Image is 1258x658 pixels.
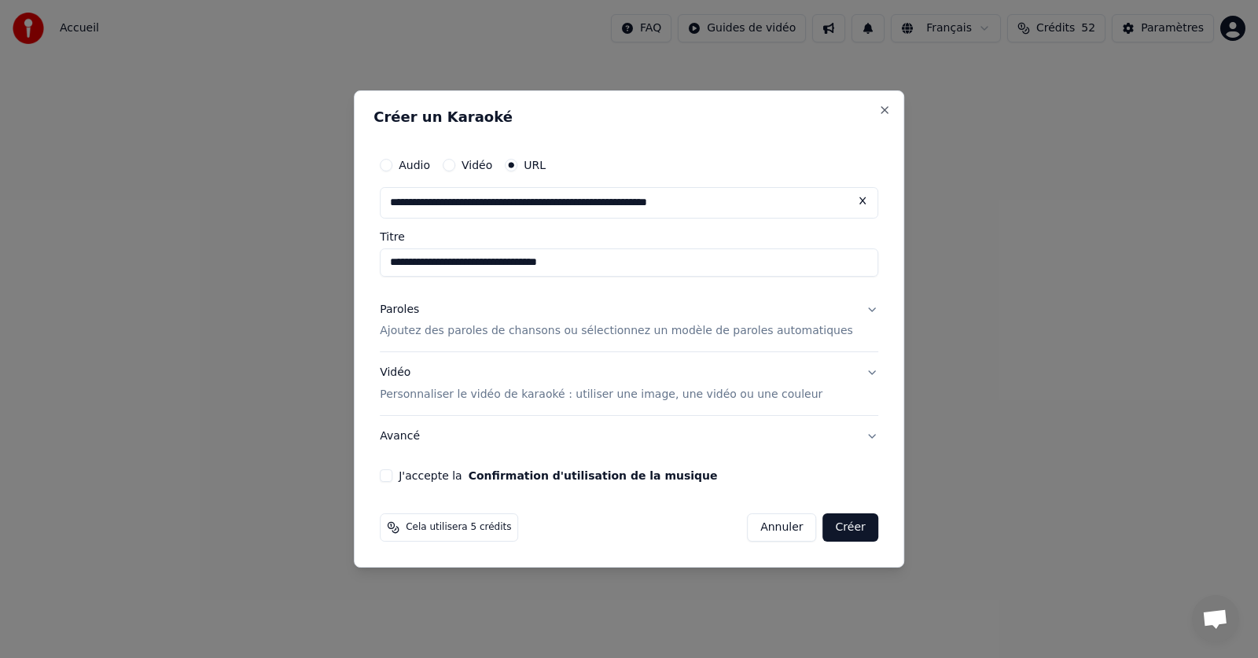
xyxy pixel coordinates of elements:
[399,160,430,171] label: Audio
[399,470,717,481] label: J'accepte la
[380,231,878,242] label: Titre
[380,302,419,318] div: Paroles
[380,289,878,352] button: ParolesAjoutez des paroles de chansons ou sélectionnez un modèle de paroles automatiques
[462,160,492,171] label: Vidéo
[406,521,511,534] span: Cela utilisera 5 crédits
[373,110,885,124] h2: Créer un Karaoké
[823,513,878,542] button: Créer
[380,387,822,403] p: Personnaliser le vidéo de karaoké : utiliser une image, une vidéo ou une couleur
[380,366,822,403] div: Vidéo
[380,353,878,416] button: VidéoPersonnaliser le vidéo de karaoké : utiliser une image, une vidéo ou une couleur
[747,513,816,542] button: Annuler
[380,324,853,340] p: Ajoutez des paroles de chansons ou sélectionnez un modèle de paroles automatiques
[380,416,878,457] button: Avancé
[524,160,546,171] label: URL
[469,470,718,481] button: J'accepte la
